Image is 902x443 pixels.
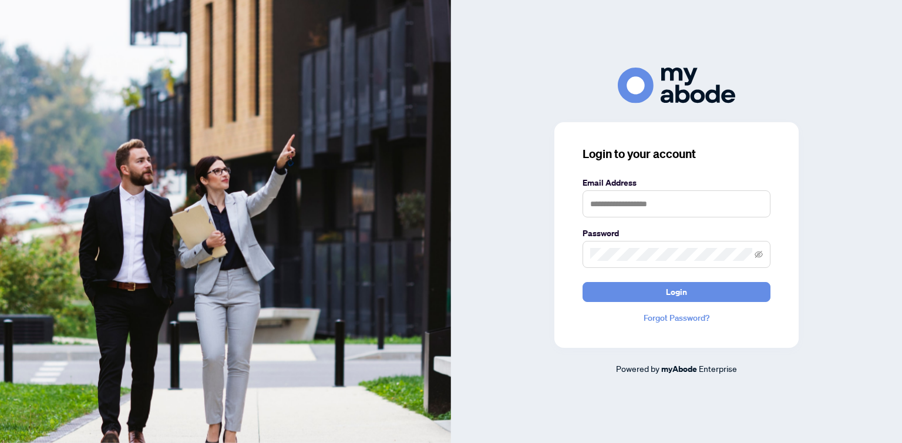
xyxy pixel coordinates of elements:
span: Powered by [616,363,659,374]
h3: Login to your account [583,146,770,162]
a: Forgot Password? [583,311,770,324]
label: Password [583,227,770,240]
span: Login [666,283,687,301]
label: Email Address [583,176,770,189]
span: eye-invisible [755,250,763,259]
span: Enterprise [699,363,737,374]
a: myAbode [661,363,697,375]
img: ma-logo [618,68,735,103]
button: Login [583,282,770,302]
